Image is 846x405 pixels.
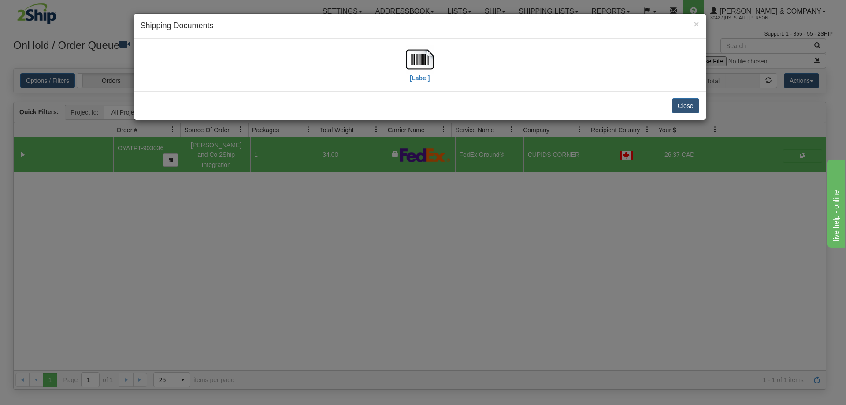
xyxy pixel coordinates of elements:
iframe: chat widget [826,157,845,247]
h4: Shipping Documents [141,20,699,32]
a: [Label] [406,55,434,81]
label: [Label] [410,74,430,82]
img: barcode.jpg [406,45,434,74]
div: live help - online [7,5,82,16]
span: × [694,19,699,29]
button: Close [694,19,699,29]
button: Close [672,98,699,113]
